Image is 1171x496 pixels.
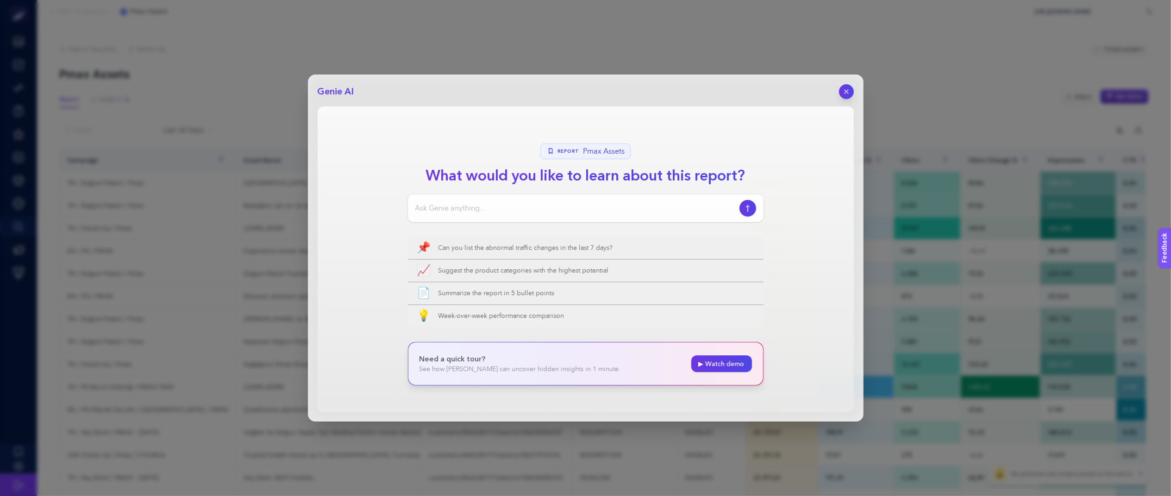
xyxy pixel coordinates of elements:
span: Feedback [6,3,35,10]
span: Summarize the report in 5 bullet points [438,289,754,298]
span: Suggest the product categories with the highest potential [438,266,754,275]
button: 📈Suggest the product categories with the highest potential [408,260,764,282]
button: 📌Can you list the abnormal traffic changes in the last 7 days? [408,237,764,259]
span: Report [557,148,579,155]
p: Need a quick tour? [420,353,621,365]
a: ▶ Watch demo [691,355,752,372]
span: 📄 [417,288,431,299]
h1: What would you like to learn about this report? [419,165,753,187]
span: 💡 [417,310,431,322]
p: See how [PERSON_NAME] can uncover hidden insights in 1 minute. [420,365,621,374]
span: Week-over-week performance comparison [438,311,754,321]
button: 💡Week-over-week performance comparison [408,305,764,327]
span: Pmax Assets [583,146,625,157]
button: 📄Summarize the report in 5 bullet points [408,282,764,304]
h2: Genie AI [318,85,354,98]
span: Can you list the abnormal traffic changes in the last 7 days? [438,243,754,253]
span: 📈 [417,265,431,276]
input: Ask Genie anything... [415,203,736,214]
span: 📌 [417,242,431,254]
